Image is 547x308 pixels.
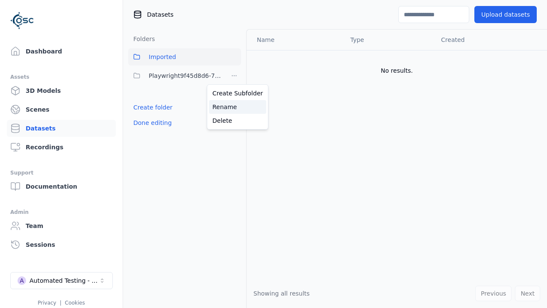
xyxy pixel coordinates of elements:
[209,114,266,127] a: Delete
[209,86,266,100] a: Create Subfolder
[209,100,266,114] a: Rename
